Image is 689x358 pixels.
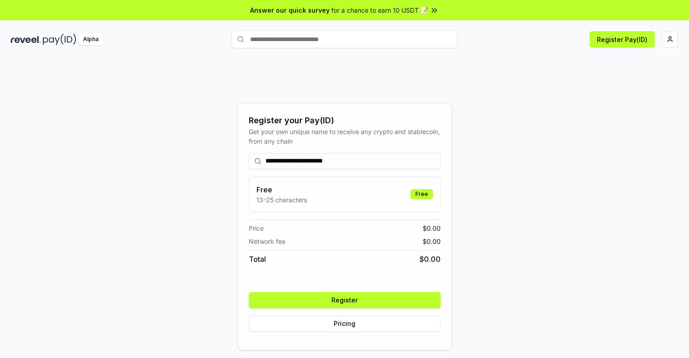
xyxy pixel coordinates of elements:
[410,189,433,199] div: Free
[419,254,441,265] span: $ 0.00
[78,34,103,45] div: Alpha
[256,184,307,195] h3: Free
[250,5,330,15] span: Answer our quick survey
[249,237,285,246] span: Network fee
[249,316,441,332] button: Pricing
[11,34,41,45] img: reveel_dark
[423,237,441,246] span: $ 0.00
[249,292,441,308] button: Register
[249,114,441,127] div: Register your Pay(ID)
[249,223,264,233] span: Price
[590,31,655,47] button: Register Pay(ID)
[249,254,266,265] span: Total
[331,5,428,15] span: for a chance to earn 10 USDT 📝
[256,195,307,205] p: 13-25 characters
[249,127,441,146] div: Get your own unique name to receive any crypto and stablecoin, from any chain
[43,34,76,45] img: pay_id
[423,223,441,233] span: $ 0.00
